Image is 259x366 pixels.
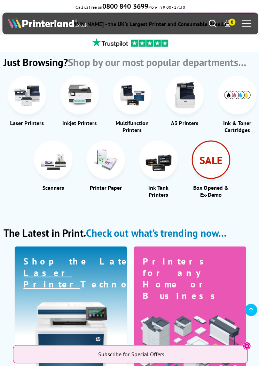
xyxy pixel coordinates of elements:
span: Check out what’s trending now… [85,225,225,238]
span: 0 [227,18,234,25]
a: SALE Box Opened & Ex-Demo [190,139,229,197]
div: Scanners [34,183,72,190]
div: SALE [190,139,229,178]
img: Multifunction Printers [118,81,144,107]
div: Printers for any Home or Business [142,253,236,299]
div: Shop the Latest in Technology. [23,253,187,288]
a: Ink Tank Printers Ink Tank Printers [138,139,176,197]
div: A3 Printers [164,119,203,125]
a: Ink and Toner Cartridges Ink & Toner Cartridges [217,75,255,132]
div: The Latest in Print. [3,225,225,238]
img: Ink and Toner Cartridges [223,90,249,99]
div: Ink & Toner Cartridges [217,119,255,132]
a: Laser Printer [23,265,80,288]
a: 0 [222,19,230,27]
a: Multifunction Printers Multifunction Printers [112,75,150,132]
img: Ink Tank Printers [144,146,171,172]
img: Printer Paper [92,146,118,172]
img: trustpilot rating [88,38,130,47]
img: Laser Printers [14,81,40,107]
a: Printer Paper Printer Paper [86,139,124,190]
img: Inkjet Printers [66,81,92,107]
img: A3 Printers [171,81,197,107]
b: 0800 840 3699 [102,2,147,11]
div: Just Browsing? [3,55,244,68]
div: Printer Paper [86,183,124,190]
img: Printerland Logo [8,17,87,28]
a: Laser Printers Laser Printers [8,75,46,125]
button: Close [241,340,249,348]
div: Ink Tank Printers [138,183,176,197]
span: Subscribe for Special Offers [97,348,163,355]
a: Search [207,19,215,27]
div: Inkjet Printers [60,119,98,125]
a: Inkjet Printers Inkjet Printers [60,75,98,125]
span: Shop by our most popular departments… [68,55,244,68]
div: Laser Printers [8,119,46,125]
div: Multifunction Printers [112,119,150,132]
a: Scanners Scanners [34,139,72,190]
a: 0800 840 3699 [102,5,147,10]
img: trustpilot rating [130,39,167,46]
img: Scanners [40,146,66,172]
a: Printerland Logo [8,17,129,30]
a: A3 Printers A3 Printers [164,75,203,125]
div: Box Opened & Ex-Demo [190,183,229,197]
